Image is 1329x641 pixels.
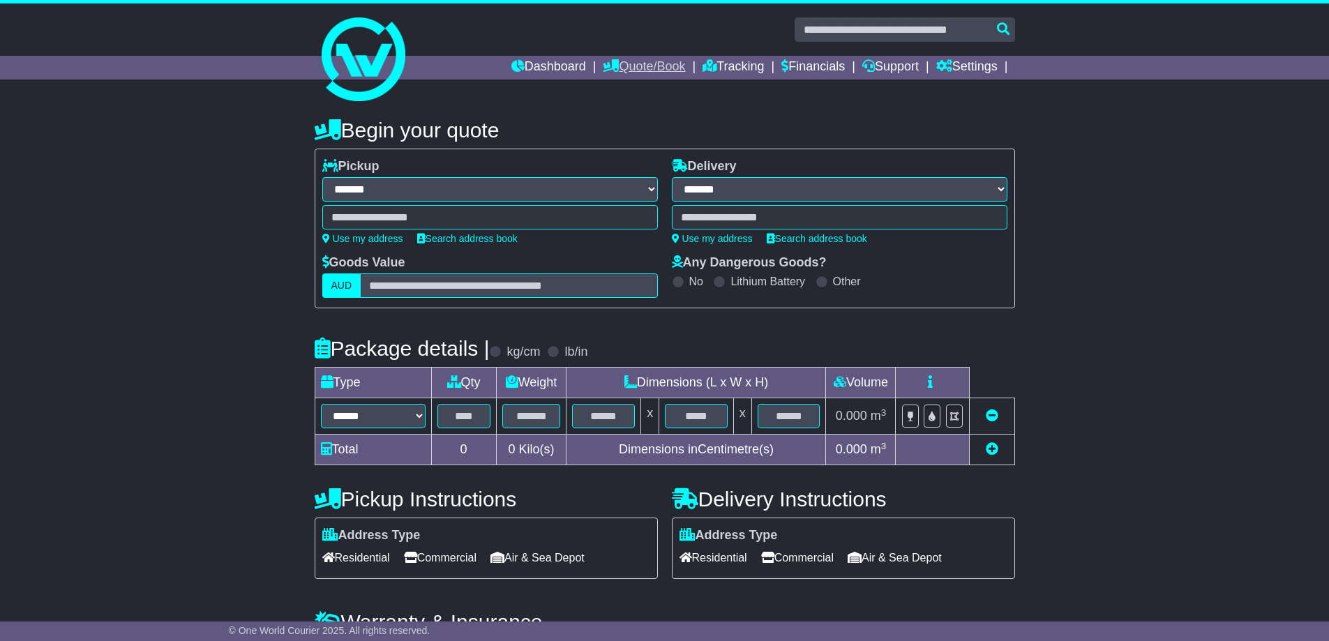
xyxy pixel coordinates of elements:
span: © One World Courier 2025. All rights reserved. [229,625,430,636]
h4: Pickup Instructions [315,488,658,511]
span: Commercial [404,547,476,568]
label: Goods Value [322,255,405,271]
label: Delivery [672,159,737,174]
td: Dimensions (L x W x H) [566,368,826,398]
a: Financials [781,56,845,80]
a: Search address book [417,233,518,244]
td: Type [315,368,431,398]
td: x [733,398,751,435]
span: Residential [322,547,390,568]
span: Commercial [761,547,834,568]
a: Search address book [767,233,867,244]
label: Other [833,275,861,288]
td: Qty [431,368,496,398]
span: 0.000 [836,442,867,456]
span: m [871,409,887,423]
label: Any Dangerous Goods? [672,255,827,271]
span: 0 [508,442,515,456]
h4: Warranty & Insurance [315,610,1015,633]
label: Address Type [679,528,778,543]
a: Use my address [672,233,753,244]
a: Add new item [986,442,998,456]
a: Settings [936,56,998,80]
label: AUD [322,273,361,298]
span: Residential [679,547,747,568]
h4: Begin your quote [315,119,1015,142]
sup: 3 [881,407,887,418]
td: Weight [496,368,566,398]
td: Total [315,435,431,465]
td: 0 [431,435,496,465]
td: Dimensions in Centimetre(s) [566,435,826,465]
a: Quote/Book [603,56,685,80]
label: Lithium Battery [730,275,805,288]
span: Air & Sea Depot [490,547,585,568]
span: Air & Sea Depot [848,547,942,568]
td: Volume [826,368,896,398]
a: Tracking [703,56,764,80]
label: lb/in [564,345,587,360]
td: Kilo(s) [496,435,566,465]
span: m [871,442,887,456]
td: x [641,398,659,435]
label: kg/cm [506,345,540,360]
label: Address Type [322,528,421,543]
a: Support [862,56,919,80]
span: 0.000 [836,409,867,423]
label: No [689,275,703,288]
a: Use my address [322,233,403,244]
h4: Package details | [315,337,490,360]
sup: 3 [881,441,887,451]
a: Dashboard [511,56,586,80]
a: Remove this item [986,409,998,423]
h4: Delivery Instructions [672,488,1015,511]
label: Pickup [322,159,380,174]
